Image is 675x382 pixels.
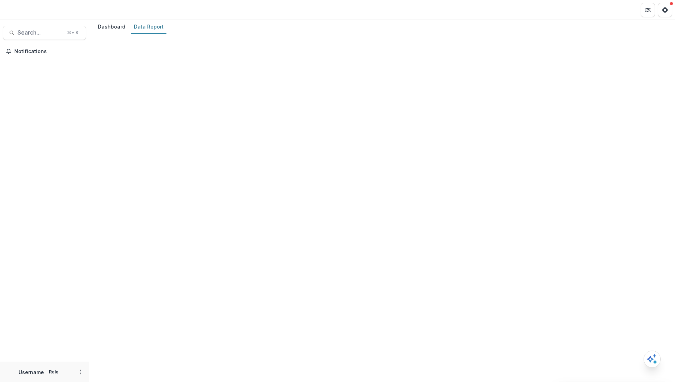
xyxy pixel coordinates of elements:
[3,26,86,40] button: Search...
[76,368,85,376] button: More
[644,351,661,368] button: Open AI Assistant
[131,20,166,34] a: Data Report
[658,3,672,17] button: Get Help
[47,369,61,375] p: Role
[131,21,166,32] div: Data Report
[17,29,63,36] span: Search...
[95,20,128,34] a: Dashboard
[19,368,44,376] p: Username
[641,3,655,17] button: Partners
[3,46,86,57] button: Notifications
[14,49,83,55] span: Notifications
[66,29,80,37] div: ⌘ + K
[95,21,128,32] div: Dashboard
